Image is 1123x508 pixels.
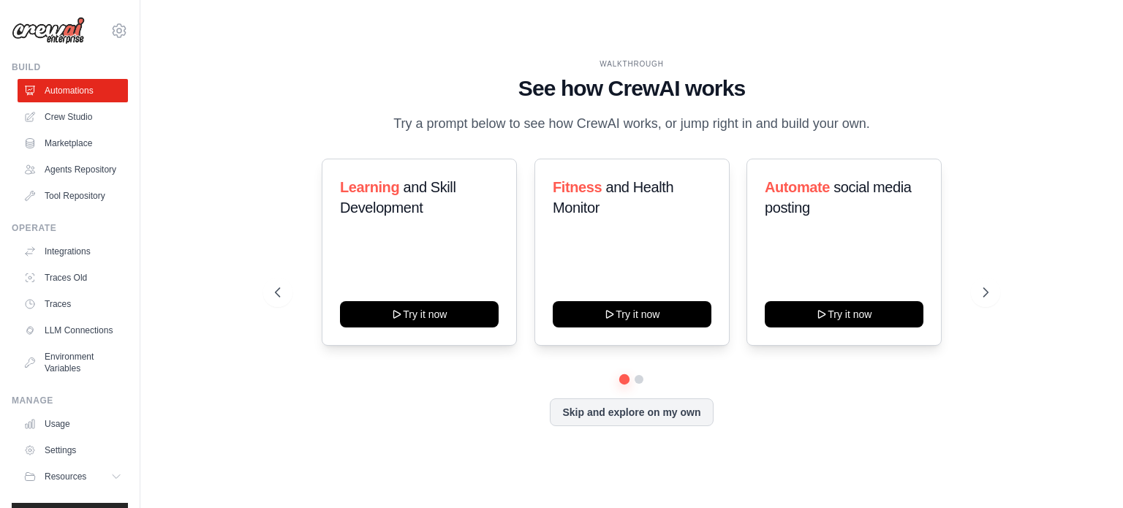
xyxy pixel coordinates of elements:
div: Manage [12,395,128,406]
a: Crew Studio [18,105,128,129]
img: Logo [12,17,85,45]
span: Learning [340,179,399,195]
p: Try a prompt below to see how CrewAI works, or jump right in and build your own. [386,113,877,134]
a: Marketplace [18,132,128,155]
span: social media posting [765,179,912,216]
button: Try it now [765,301,923,327]
span: Resources [45,471,86,482]
button: Try it now [340,301,499,327]
a: Environment Variables [18,345,128,380]
a: Traces [18,292,128,316]
iframe: Chat Widget [1050,438,1123,508]
span: Fitness [553,179,602,195]
button: Skip and explore on my own [550,398,713,426]
a: Traces Old [18,266,128,289]
a: Usage [18,412,128,436]
div: WALKTHROUGH [275,58,988,69]
span: Automate [765,179,830,195]
a: Agents Repository [18,158,128,181]
div: Build [12,61,128,73]
span: and Health Monitor [553,179,673,216]
h1: See how CrewAI works [275,75,988,102]
a: Settings [18,439,128,462]
button: Resources [18,465,128,488]
a: Automations [18,79,128,102]
a: Integrations [18,240,128,263]
a: Tool Repository [18,184,128,208]
div: Operate [12,222,128,234]
span: and Skill Development [340,179,455,216]
button: Try it now [553,301,711,327]
a: LLM Connections [18,319,128,342]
